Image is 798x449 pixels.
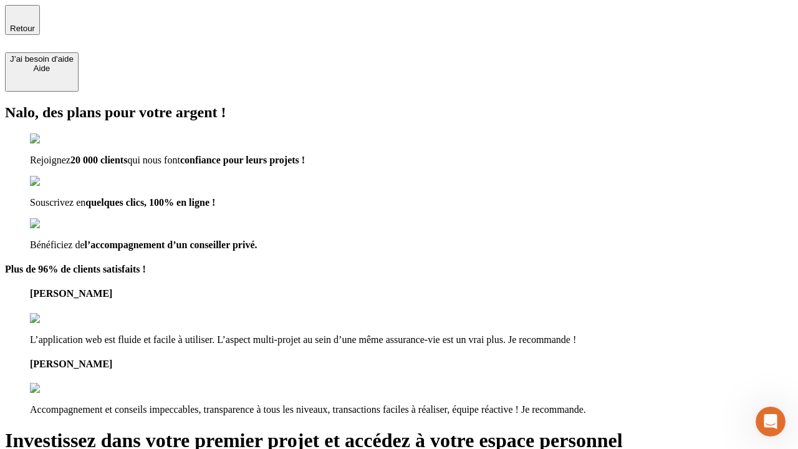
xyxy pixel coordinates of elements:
button: Retour [5,5,40,35]
h4: [PERSON_NAME] [30,359,793,370]
span: Retour [10,24,35,33]
p: L’application web est fluide et facile à utiliser. L’aspect multi-projet au sein d’une même assur... [30,334,793,345]
span: 20 000 clients [70,155,128,165]
span: Bénéficiez de [30,239,85,250]
span: qui nous font [127,155,180,165]
iframe: Intercom live chat [756,407,786,437]
img: reviews stars [30,383,92,394]
img: checkmark [30,218,84,229]
span: Souscrivez en [30,197,85,208]
span: l’accompagnement d’un conseiller privé. [85,239,257,250]
p: Accompagnement et conseils impeccables, transparence à tous les niveaux, transactions faciles à r... [30,404,793,415]
button: J’ai besoin d'aideAide [5,52,79,92]
span: quelques clics, 100% en ligne ! [85,197,215,208]
span: confiance pour leurs projets ! [180,155,305,165]
h4: Plus de 96% de clients satisfaits ! [5,264,793,275]
div: J’ai besoin d'aide [10,54,74,64]
img: checkmark [30,176,84,187]
h4: [PERSON_NAME] [30,288,793,299]
h2: Nalo, des plans pour votre argent ! [5,104,793,121]
span: Rejoignez [30,155,70,165]
img: reviews stars [30,313,92,324]
div: Aide [10,64,74,73]
img: checkmark [30,133,84,145]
